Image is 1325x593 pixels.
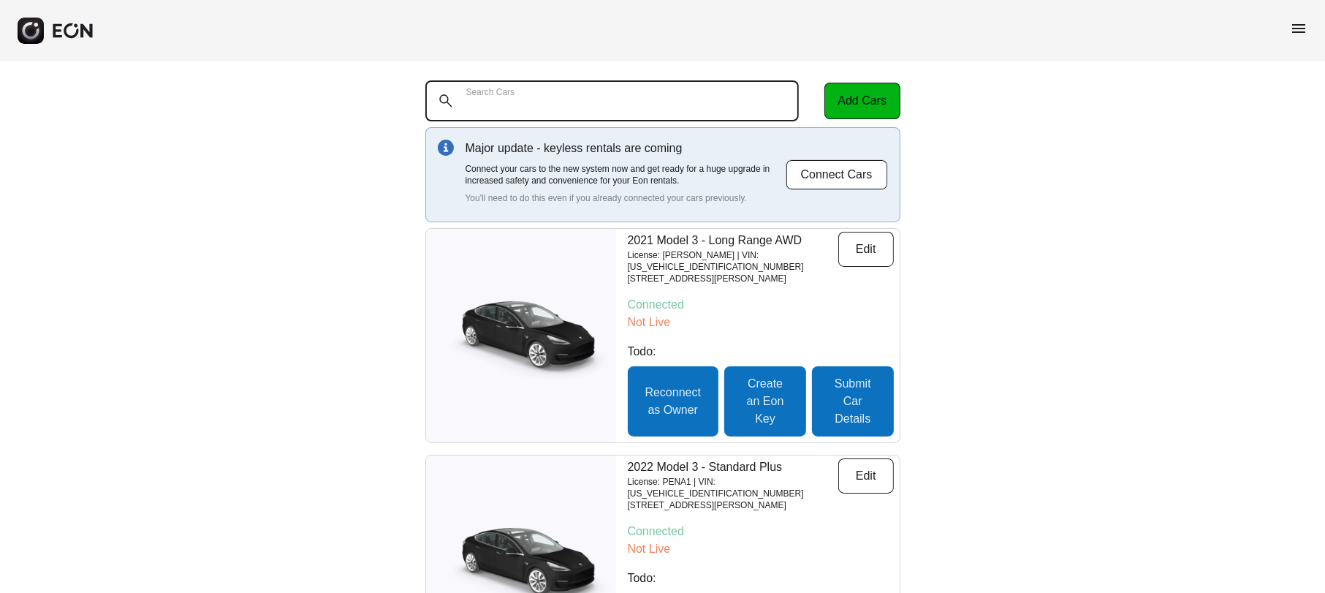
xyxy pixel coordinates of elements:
[466,86,515,98] label: Search Cars
[838,458,894,494] button: Edit
[426,288,616,383] img: car
[628,232,838,249] p: 2021 Model 3 - Long Range AWD
[628,296,894,314] p: Connected
[628,249,838,273] p: License: [PERSON_NAME] | VIN: [US_VEHICLE_IDENTIFICATION_NUMBER]
[628,570,894,587] p: Todo:
[466,140,786,157] p: Major update - keyless rentals are coming
[438,140,454,156] img: info
[466,192,786,204] p: You'll need to do this even if you already connected your cars previously.
[838,232,894,267] button: Edit
[628,458,838,476] p: 2022 Model 3 - Standard Plus
[466,163,786,186] p: Connect your cars to the new system now and get ready for a huge upgrade in increased safety and ...
[628,523,894,540] p: Connected
[628,540,894,558] p: Not Live
[812,366,893,437] button: Submit Car Details
[628,499,838,511] p: [STREET_ADDRESS][PERSON_NAME]
[786,159,888,190] button: Connect Cars
[724,366,806,437] button: Create an Eon Key
[628,476,838,499] p: License: PENA1 | VIN: [US_VEHICLE_IDENTIFICATION_NUMBER]
[628,366,719,437] button: Reconnect as Owner
[628,273,838,284] p: [STREET_ADDRESS][PERSON_NAME]
[1290,20,1307,37] span: menu
[824,83,900,119] button: Add Cars
[628,314,894,331] p: Not Live
[628,343,894,360] p: Todo:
